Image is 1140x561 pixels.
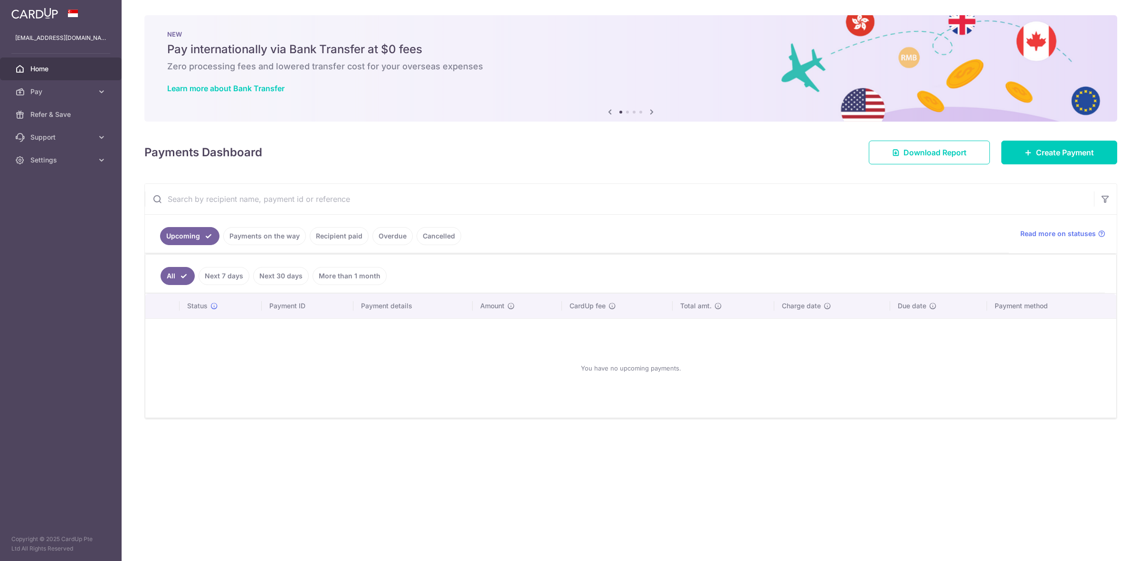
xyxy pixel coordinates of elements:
h4: Payments Dashboard [144,144,262,161]
span: Total amt. [680,301,712,311]
h5: Pay internationally via Bank Transfer at $0 fees [167,42,1094,57]
span: Download Report [903,147,967,158]
span: Charge date [782,301,821,311]
span: Due date [898,301,926,311]
h6: Zero processing fees and lowered transfer cost for your overseas expenses [167,61,1094,72]
a: More than 1 month [313,267,387,285]
input: Search by recipient name, payment id or reference [145,184,1094,214]
div: You have no upcoming payments. [157,326,1105,410]
span: Home [30,64,93,74]
span: Pay [30,87,93,96]
th: Payment method [987,294,1116,318]
img: Bank transfer banner [144,15,1117,122]
img: CardUp [11,8,58,19]
span: Settings [30,155,93,165]
a: Payments on the way [223,227,306,245]
span: Support [30,133,93,142]
span: Refer & Save [30,110,93,119]
a: All [161,267,195,285]
a: Learn more about Bank Transfer [167,84,285,93]
a: Upcoming [160,227,219,245]
span: Amount [480,301,504,311]
a: Create Payment [1001,141,1117,164]
span: Status [187,301,208,311]
a: Next 7 days [199,267,249,285]
p: [EMAIL_ADDRESS][DOMAIN_NAME] [15,33,106,43]
a: Download Report [869,141,990,164]
span: Read more on statuses [1020,229,1096,238]
a: Read more on statuses [1020,229,1105,238]
a: Cancelled [417,227,461,245]
span: CardUp fee [570,301,606,311]
th: Payment ID [262,294,353,318]
a: Next 30 days [253,267,309,285]
a: Overdue [372,227,413,245]
span: Create Payment [1036,147,1094,158]
th: Payment details [353,294,473,318]
a: Recipient paid [310,227,369,245]
p: NEW [167,30,1094,38]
